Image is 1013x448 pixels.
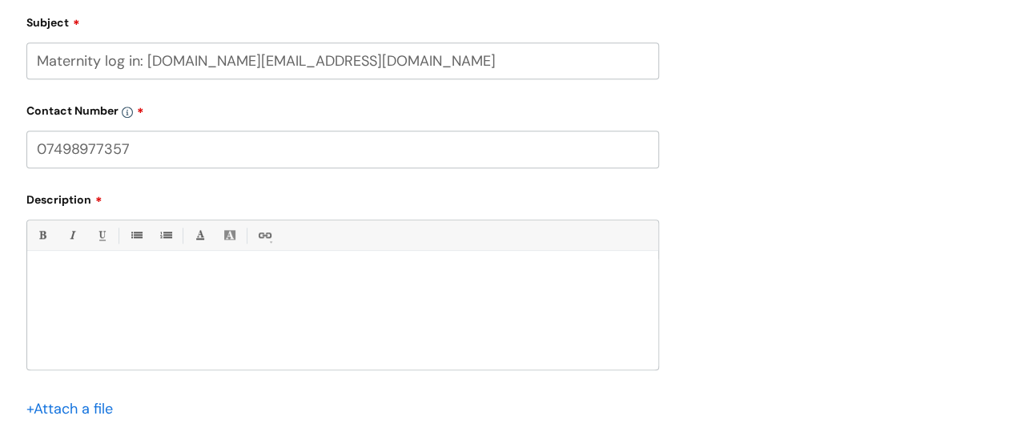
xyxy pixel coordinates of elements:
[126,225,146,245] a: • Unordered List (Ctrl-Shift-7)
[155,225,175,245] a: 1. Ordered List (Ctrl-Shift-8)
[32,225,52,245] a: Bold (Ctrl-B)
[254,225,274,245] a: Link
[62,225,82,245] a: Italic (Ctrl-I)
[91,225,111,245] a: Underline(Ctrl-U)
[26,99,659,118] label: Contact Number
[26,10,659,30] label: Subject
[122,107,133,118] img: info-icon.svg
[190,225,210,245] a: Font Color
[26,188,659,207] label: Description
[219,225,239,245] a: Back Color
[26,396,123,422] div: Attach a file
